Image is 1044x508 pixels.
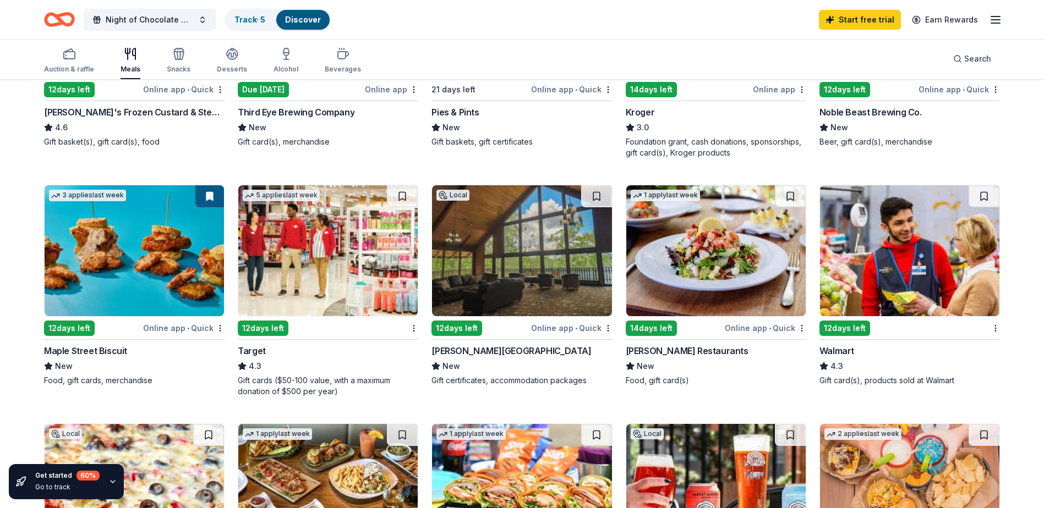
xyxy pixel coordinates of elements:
div: Beer, gift card(s), merchandise [819,136,1000,147]
span: • [187,324,189,333]
div: Beverages [325,65,361,74]
div: Online app Quick [531,321,613,335]
div: Local [436,190,469,201]
div: Alcohol [274,65,298,74]
div: Online app Quick [531,82,613,96]
div: Foundation grant, cash donations, sponsorships, gift card(s), Kroger products [626,136,806,158]
a: Image for Walmart12days leftWalmart4.3Gift card(s), products sold at Walmart [819,185,1000,386]
div: Pies & Pints [431,106,479,119]
a: Track· 5 [234,15,265,24]
div: 60 % [76,471,100,481]
div: Gift cards ($50-100 value, with a maximum donation of $500 per year) [238,375,418,397]
span: • [575,85,577,94]
div: 12 days left [44,321,95,336]
div: Desserts [217,65,247,74]
span: New [249,121,266,134]
span: 4.3 [249,360,261,373]
div: Maple Street Biscuit [44,344,127,357]
div: 5 applies last week [243,190,320,201]
a: Home [44,7,75,32]
button: Search [944,48,1000,70]
span: 4.6 [55,121,68,134]
button: Auction & raffle [44,43,94,79]
div: Gift certificates, accommodation packages [431,375,612,386]
span: New [442,360,460,373]
img: Image for Walmart [820,185,999,316]
img: Image for Maple Street Biscuit [45,185,224,316]
span: 4.3 [830,360,843,373]
div: Auction & raffle [44,65,94,74]
div: 12 days left [819,321,870,336]
button: Track· 5Discover [225,9,331,31]
div: Online app [365,82,418,96]
div: Online app Quick [143,82,225,96]
div: [PERSON_NAME][GEOGRAPHIC_DATA] [431,344,591,357]
a: Image for Target5 applieslast week12days leftTarget4.3Gift cards ($50-100 value, with a maximum d... [238,185,418,397]
div: 1 apply last week [436,428,506,440]
img: Image for Burr Oak Lodge [432,185,611,316]
img: Image for Target [238,185,418,316]
div: Gift card(s), merchandise [238,136,418,147]
div: [PERSON_NAME]'s Frozen Custard & Steakburgers [44,106,225,119]
div: 12 days left [431,321,482,336]
div: Local [49,428,82,439]
span: New [442,121,460,134]
div: Online app Quick [143,321,225,335]
button: Night of Chocolate Gala 2025 [84,9,216,31]
div: 2 applies last week [824,428,901,440]
div: Meals [121,65,140,74]
span: New [830,121,848,134]
div: 1 apply last week [243,428,312,440]
a: Discover [285,15,321,24]
div: Snacks [167,65,190,74]
div: Target [238,344,266,357]
div: Gift card(s), products sold at Walmart [819,375,1000,386]
div: 12 days left [819,82,870,97]
div: Third Eye Brewing Company [238,106,354,119]
span: • [769,324,771,333]
div: Gift basket(s), gift card(s), food [44,136,225,147]
div: 12 days left [238,321,288,336]
span: New [55,360,73,373]
div: Walmart [819,344,854,357]
button: Desserts [217,43,247,79]
img: Image for Cameron Mitchell Restaurants [626,185,806,316]
a: Start free trial [819,10,901,30]
div: Local [631,428,664,439]
span: • [575,324,577,333]
span: • [187,85,189,94]
div: Go to track [35,483,100,492]
span: Search [964,52,991,65]
a: Image for Cameron Mitchell Restaurants1 applylast week14days leftOnline app•Quick[PERSON_NAME] Re... [626,185,806,386]
button: Meals [121,43,140,79]
a: Earn Rewards [905,10,985,30]
a: Image for Burr Oak LodgeLocal12days leftOnline app•Quick[PERSON_NAME][GEOGRAPHIC_DATA]NewGift cer... [431,185,612,386]
span: 3.0 [637,121,649,134]
div: 14 days left [626,82,677,97]
div: 1 apply last week [631,190,700,201]
div: 21 days left [431,83,475,96]
span: Night of Chocolate Gala 2025 [106,13,194,26]
a: Image for Maple Street Biscuit3 applieslast week12days leftOnline app•QuickMaple Street BiscuitNe... [44,185,225,386]
div: Gift baskets, gift certificates [431,136,612,147]
div: Kroger [626,106,655,119]
div: Noble Beast Brewing Co. [819,106,922,119]
div: Get started [35,471,100,481]
button: Beverages [325,43,361,79]
span: • [963,85,965,94]
div: Online app [753,82,806,96]
div: [PERSON_NAME] Restaurants [626,344,748,357]
span: New [637,360,654,373]
div: 3 applies last week [49,190,126,201]
button: Alcohol [274,43,298,79]
button: Snacks [167,43,190,79]
div: 12 days left [44,82,95,97]
div: Online app Quick [919,82,1000,96]
div: Due [DATE] [238,82,289,97]
div: Food, gift card(s) [626,375,806,386]
div: 14 days left [626,321,677,336]
div: Online app Quick [725,321,806,335]
div: Food, gift cards, merchandise [44,375,225,386]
